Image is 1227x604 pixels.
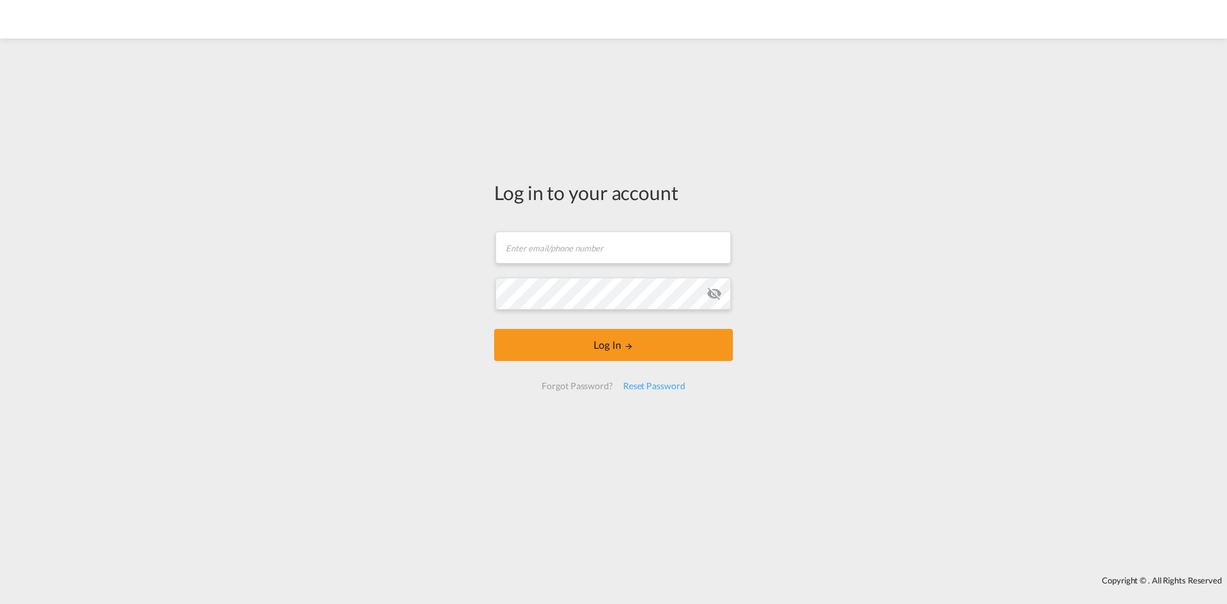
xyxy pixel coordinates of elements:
input: Enter email/phone number [495,231,731,264]
div: Forgot Password? [536,374,617,398]
md-icon: icon-eye-off [707,286,722,301]
button: LOGIN [494,329,733,361]
div: Reset Password [618,374,691,398]
div: Log in to your account [494,179,733,206]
